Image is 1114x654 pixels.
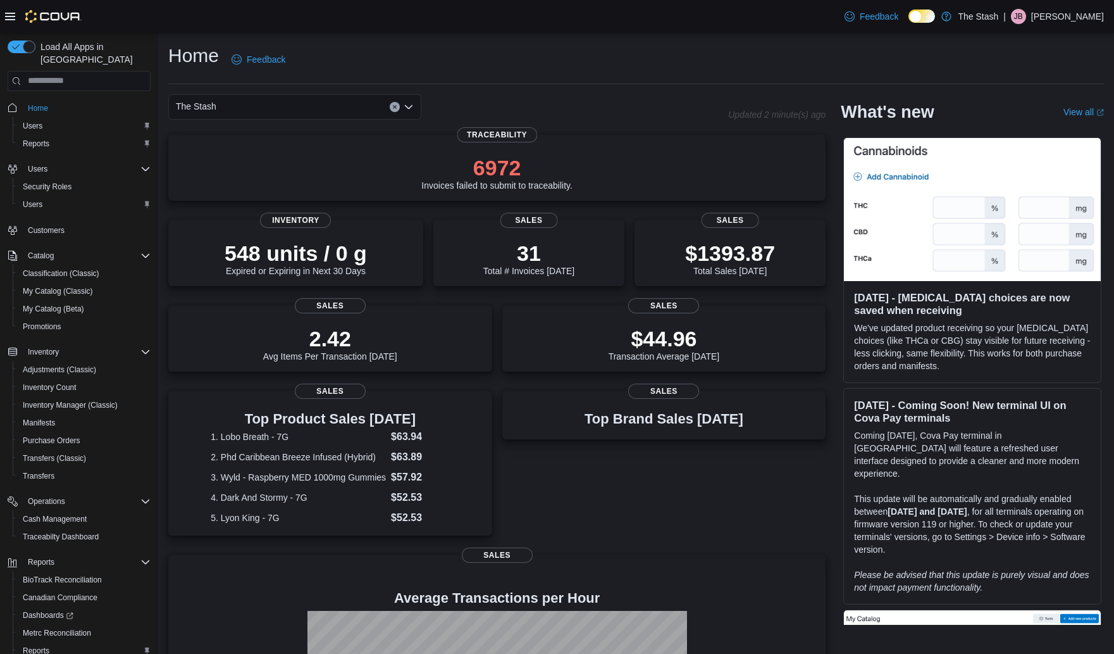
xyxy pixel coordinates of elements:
[13,117,156,135] button: Users
[13,282,156,300] button: My Catalog (Classic)
[1063,107,1104,117] a: View allExternal link
[23,400,118,410] span: Inventory Manager (Classic)
[500,213,558,228] span: Sales
[854,322,1091,372] p: We've updated product receiving so your [MEDICAL_DATA] choices (like THCa or CBG) stay visible fo...
[854,399,1091,424] h3: [DATE] - Coming Soon! New terminal UI on Cova Pay terminals
[1014,9,1023,24] span: JB
[23,555,151,570] span: Reports
[457,127,537,142] span: Traceability
[13,607,156,624] a: Dashboards
[462,548,533,563] span: Sales
[28,251,54,261] span: Catalog
[18,301,151,317] span: My Catalog (Beta)
[421,155,572,191] div: Invoices failed to submit to traceability.
[18,319,66,334] a: Promotions
[13,467,156,485] button: Transfers
[263,326,397,362] div: Avg Items Per Transaction [DATE]
[18,572,151,588] span: BioTrack Reconciliation
[609,326,720,362] div: Transaction Average [DATE]
[854,291,1091,317] h3: [DATE] - [MEDICAL_DATA] choices are now saved when receiving
[18,197,151,212] span: Users
[23,222,151,238] span: Customers
[958,9,998,24] p: The Stash
[23,248,59,263] button: Catalog
[483,241,574,276] div: Total # Invoices [DATE]
[23,494,70,509] button: Operations
[18,590,102,605] a: Canadian Compliance
[18,512,92,527] a: Cash Management
[13,178,156,196] button: Security Roles
[28,496,65,506] span: Operations
[18,433,151,448] span: Purchase Orders
[28,164,47,174] span: Users
[628,384,699,399] span: Sales
[211,451,386,463] dt: 2. Phd Caribbean Breeze Infused (Hybrid)
[28,103,48,113] span: Home
[18,451,91,466] a: Transfers (Classic)
[225,241,367,266] p: 548 units / 0 g
[18,529,104,544] a: Traceabilty Dashboard
[18,380,151,395] span: Inventory Count
[23,161,151,177] span: Users
[854,493,1091,556] p: This update will be automatically and gradually enabled between , for all terminals operating on ...
[390,102,400,112] button: Clear input
[13,571,156,589] button: BioTrack Reconciliation
[391,450,449,465] dd: $63.89
[13,196,156,213] button: Users
[18,118,47,134] a: Users
[18,626,151,641] span: Metrc Reconciliation
[18,572,107,588] a: BioTrack Reconciliation
[18,512,151,527] span: Cash Management
[18,415,151,431] span: Manifests
[13,300,156,318] button: My Catalog (Beta)
[23,304,84,314] span: My Catalog (Beta)
[888,506,967,517] strong: [DATE] and [DATE]
[23,471,54,481] span: Transfers
[18,136,151,151] span: Reports
[168,43,219,68] h1: Home
[13,450,156,467] button: Transfers (Classic)
[28,557,54,567] span: Reports
[18,284,151,299] span: My Catalog (Classic)
[18,608,78,623] a: Dashboards
[18,362,101,377] a: Adjustments (Classic)
[13,361,156,379] button: Adjustments (Classic)
[23,161,53,177] button: Users
[13,432,156,450] button: Purchase Orders
[25,10,82,23] img: Cova
[18,319,151,334] span: Promotions
[18,468,59,484] a: Transfers
[3,553,156,571] button: Reports
[421,155,572,180] p: 6972
[18,301,89,317] a: My Catalog (Beta)
[908,9,935,23] input: Dark Mode
[295,298,366,313] span: Sales
[35,41,151,66] span: Load All Apps in [GEOGRAPHIC_DATA]
[18,608,151,623] span: Dashboards
[18,398,123,413] a: Inventory Manager (Classic)
[18,451,151,466] span: Transfers (Classic)
[23,286,93,296] span: My Catalog (Classic)
[13,624,156,642] button: Metrc Reconciliation
[23,453,86,463] span: Transfers (Classic)
[211,512,386,524] dt: 5. Lyon King - 7G
[404,102,414,112] button: Open list of options
[18,626,96,641] a: Metrc Reconciliation
[1031,9,1104,24] p: [PERSON_NAME]
[23,628,91,638] span: Metrc Reconciliation
[483,241,574,266] p: 31
[211,431,386,443] dt: 1. Lobo Breath - 7G
[585,412,743,427] h3: Top Brand Sales [DATE]
[3,221,156,239] button: Customers
[3,493,156,510] button: Operations
[247,53,285,66] span: Feedback
[23,365,96,375] span: Adjustments (Classic)
[23,344,151,360] span: Inventory
[841,102,934,122] h2: What's new
[23,555,59,570] button: Reports
[18,118,151,134] span: Users
[18,179,77,194] a: Security Roles
[13,265,156,282] button: Classification (Classic)
[23,101,53,116] a: Home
